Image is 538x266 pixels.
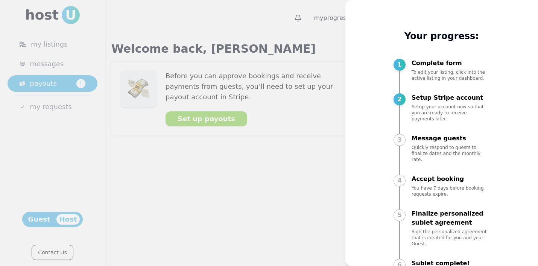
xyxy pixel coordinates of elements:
div: 2 [394,93,406,105]
p: Finalize personalized sublet agreement [412,209,490,227]
p: Sign the personalized agreement that is created for you and your Guest. [412,229,490,247]
p: Complete form [412,59,490,68]
p: Quickly respond to guests to finalize dates and the monthly rate. [412,144,490,163]
p: Message guests [412,134,490,143]
p: Setup Stripe account [412,93,490,102]
div: 4 [394,175,406,187]
p: Your progress: [394,30,490,42]
p: Accept booking [412,175,490,184]
p: Setup your account now so that you are ready to receive payments later. [412,104,490,122]
div: 5 [394,209,406,221]
div: 3 [394,134,406,146]
p: You have 7 days before booking requests expire. [412,185,490,197]
div: 1 [394,59,406,71]
p: To edit your listing, click into the active listing in your dashboard. [412,69,490,81]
